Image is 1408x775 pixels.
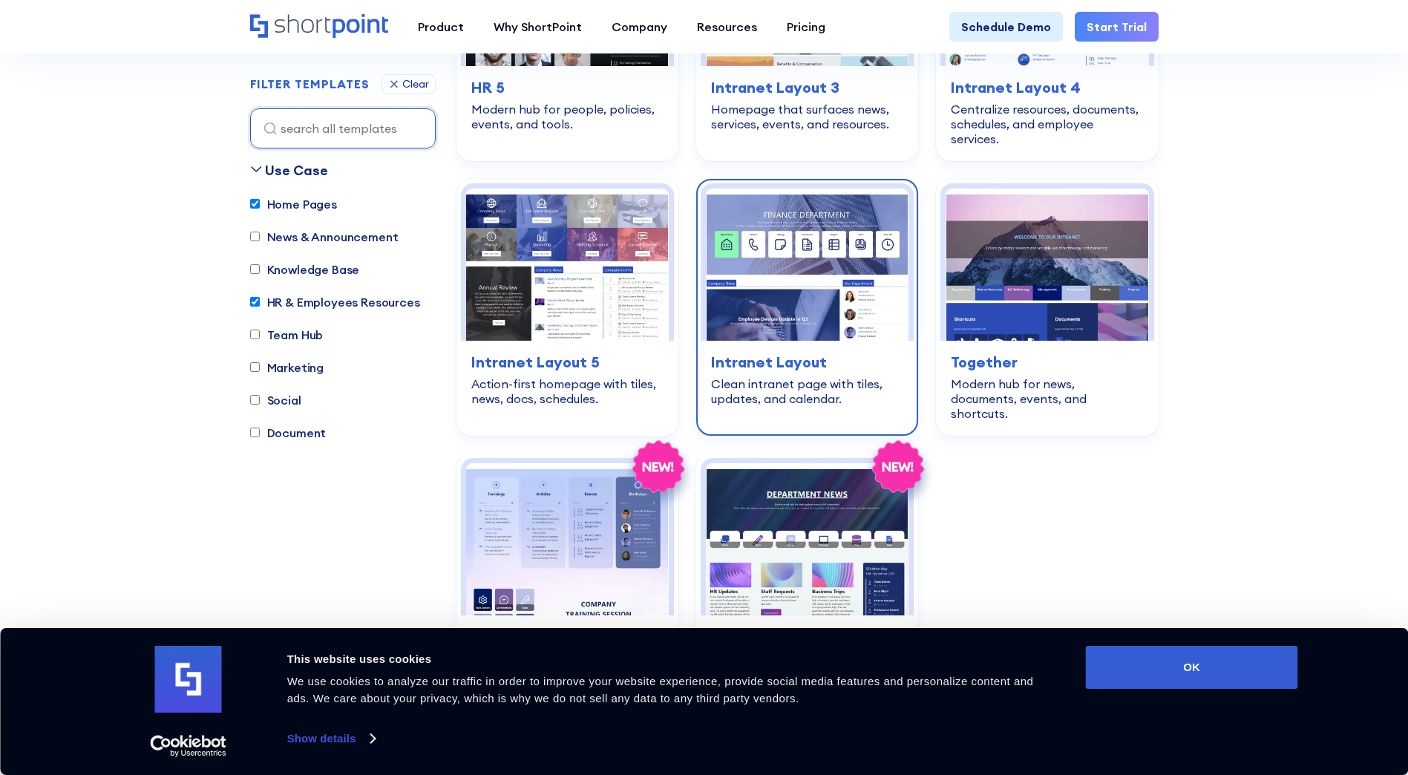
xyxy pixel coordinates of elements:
[250,261,360,278] label: Knowledge Base
[471,351,664,373] h3: Intranet Layout 5
[466,189,669,341] img: Intranet Layout 5 – SharePoint Page Template: Action-first homepage with tiles, news, docs, sched...
[706,463,908,615] img: HR 7 – HR SharePoint Template: Launch news, events, requests, and directory—no hassle.
[946,189,1148,341] img: Together – Intranet Homepage Template: Modern hub for news, documents, events, and shortcuts.
[479,12,597,42] a: Why ShortPoint
[1075,12,1159,42] a: Start Trial
[250,108,436,148] input: search all templates
[696,179,918,436] a: Intranet Layout – SharePoint Page Design: Clean intranet page with tiles, updates, and calendar.I...
[711,376,903,406] div: Clean intranet page with tiles, updates, and calendar.
[471,76,664,99] h3: HR 5
[456,179,678,436] a: Intranet Layout 5 – SharePoint Page Template: Action-first homepage with tiles, news, docs, sched...
[951,102,1143,146] div: Centralize resources, documents, schedules, and employee services.
[250,14,388,39] a: Home
[250,330,260,340] input: Team Hub
[466,463,669,615] img: HR 6 – HR SharePoint Site Template: Trainings, articles, events, birthdays, and FAQs in one.
[250,265,260,275] input: Knowledge Base
[403,12,479,42] a: Product
[787,18,825,36] div: Pricing
[250,79,370,91] div: FILTER TEMPLATES
[250,195,337,213] label: Home Pages
[287,675,1034,704] span: We use cookies to analyze our traffic in order to improve your website experience, provide social...
[250,363,260,373] input: Marketing
[682,12,772,42] a: Resources
[936,179,1158,436] a: Together – Intranet Homepage Template: Modern hub for news, documents, events, and shortcuts.Toge...
[250,391,301,409] label: Social
[250,424,327,442] label: Document
[287,727,375,750] a: Show details
[711,76,903,99] h3: Intranet Layout 3
[949,12,1063,42] a: Schedule Demo
[711,626,903,648] h3: HR 7
[772,12,840,42] a: Pricing
[1086,646,1298,689] button: OK
[951,76,1143,99] h3: Intranet Layout 4
[471,102,664,131] div: Modern hub for people, policies, events, and tools.
[250,293,420,311] label: HR & Employees Resources
[250,298,260,307] input: HR & Employees Resources
[951,376,1143,421] div: Modern hub for news, documents, events, and shortcuts.
[123,735,253,757] a: Usercentrics Cookiebot - opens in a new window
[597,12,682,42] a: Company
[456,454,678,696] a: HR 6 – HR SharePoint Site Template: Trainings, articles, events, birthdays, and FAQs in one.HR 6T...
[612,18,667,36] div: Company
[250,396,260,405] input: Social
[250,228,399,246] label: News & Announcement
[706,189,908,341] img: Intranet Layout – SharePoint Page Design: Clean intranet page with tiles, updates, and calendar.
[711,351,903,373] h3: Intranet Layout
[494,18,582,36] div: Why ShortPoint
[250,428,260,438] input: Document
[697,18,757,36] div: Resources
[696,454,918,696] a: HR 7 – HR SharePoint Template: Launch news, events, requests, and directory—no hassle.HR 7Launch ...
[155,646,222,713] img: logo
[250,326,324,344] label: Team Hub
[250,359,324,376] label: Marketing
[265,160,328,180] div: Use Case
[471,626,664,648] h3: HR 6
[250,232,260,242] input: News & Announcement
[951,351,1143,373] h3: Together
[402,79,429,90] div: Clear
[711,102,903,131] div: Homepage that surfaces news, services, events, and resources.
[471,376,664,406] div: Action-first homepage with tiles, news, docs, schedules.
[250,200,260,209] input: Home Pages
[287,650,1052,668] div: This website uses cookies
[418,18,464,36] div: Product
